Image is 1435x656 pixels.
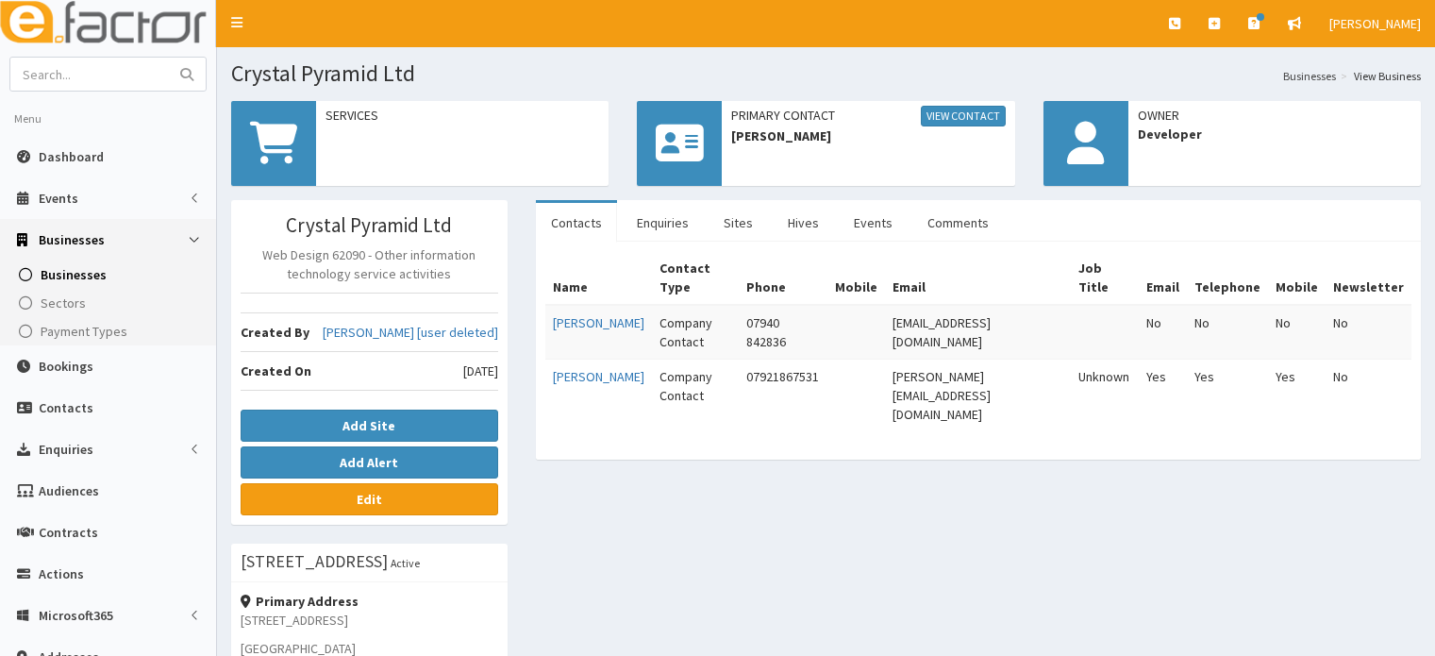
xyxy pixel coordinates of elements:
[39,399,93,416] span: Contacts
[1139,251,1187,305] th: Email
[1138,125,1411,143] span: Developer
[885,251,1071,305] th: Email
[1139,360,1187,432] td: Yes
[39,190,78,207] span: Events
[553,368,644,385] a: [PERSON_NAME]
[1139,305,1187,360] td: No
[739,251,827,305] th: Phone
[731,106,1005,126] span: Primary Contact
[241,553,388,570] h3: [STREET_ADDRESS]
[1138,106,1411,125] span: Owner
[1268,305,1326,360] td: No
[1326,305,1411,360] td: No
[1283,68,1336,84] a: Businesses
[5,261,216,289] a: Businesses
[39,607,113,624] span: Microsoft365
[231,61,1421,86] h1: Crystal Pyramid Ltd
[885,360,1071,432] td: [PERSON_NAME][EMAIL_ADDRESS][DOMAIN_NAME]
[921,106,1006,126] a: View Contact
[340,454,398,471] b: Add Alert
[241,446,498,479] button: Add Alert
[731,126,1005,145] span: [PERSON_NAME]
[241,611,498,630] p: [STREET_ADDRESS]
[5,289,216,317] a: Sectors
[241,324,309,341] b: Created By
[1326,360,1411,432] td: No
[827,251,885,305] th: Mobile
[553,314,644,331] a: [PERSON_NAME]
[241,593,359,610] strong: Primary Address
[39,148,104,165] span: Dashboard
[739,305,827,360] td: 07940 842836
[41,266,107,283] span: Businesses
[1187,305,1268,360] td: No
[1329,15,1421,32] span: [PERSON_NAME]
[39,565,84,582] span: Actions
[652,360,739,432] td: Company Contact
[912,203,1004,243] a: Comments
[342,417,395,434] b: Add Site
[622,203,704,243] a: Enquiries
[1187,251,1268,305] th: Telephone
[1268,251,1326,305] th: Mobile
[39,358,93,375] span: Bookings
[241,362,311,379] b: Created On
[739,360,827,432] td: 07921867531
[1071,251,1139,305] th: Job Title
[41,294,86,311] span: Sectors
[241,483,498,515] a: Edit
[1071,360,1139,432] td: Unknown
[39,482,99,499] span: Audiences
[39,231,105,248] span: Businesses
[5,317,216,345] a: Payment Types
[1268,360,1326,432] td: Yes
[241,245,498,283] p: Web Design 62090 - Other information technology service activities
[323,323,498,342] a: [PERSON_NAME] [user deleted]
[1326,251,1411,305] th: Newsletter
[773,203,834,243] a: Hives
[545,251,652,305] th: Name
[839,203,908,243] a: Events
[536,203,617,243] a: Contacts
[1187,360,1268,432] td: Yes
[1336,68,1421,84] li: View Business
[241,214,498,236] h3: Crystal Pyramid Ltd
[325,106,599,125] span: Services
[10,58,169,91] input: Search...
[463,362,498,380] span: [DATE]
[652,305,739,360] td: Company Contact
[391,556,420,570] small: Active
[652,251,739,305] th: Contact Type
[357,491,382,508] b: Edit
[39,524,98,541] span: Contracts
[885,305,1071,360] td: [EMAIL_ADDRESS][DOMAIN_NAME]
[41,323,127,340] span: Payment Types
[39,441,93,458] span: Enquiries
[709,203,768,243] a: Sites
